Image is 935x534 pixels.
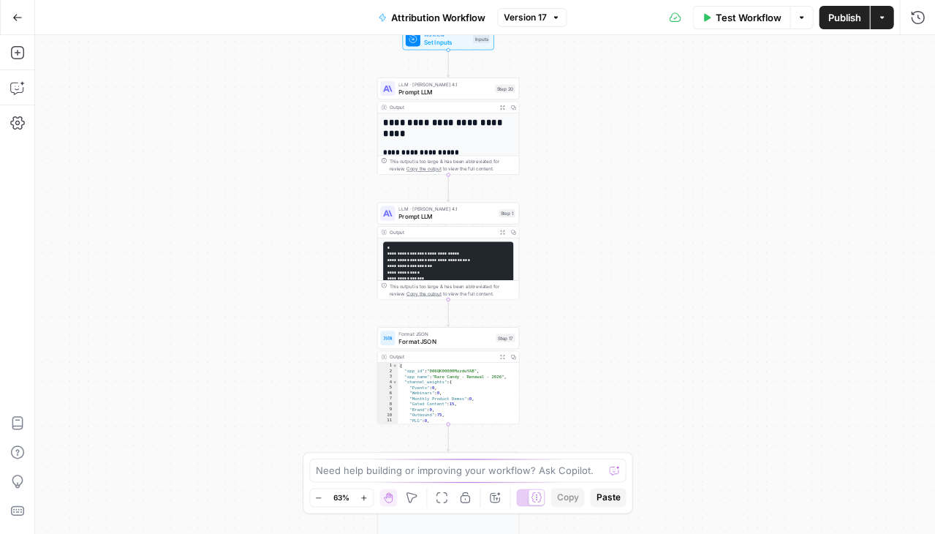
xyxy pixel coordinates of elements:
[390,228,494,236] div: Output
[596,491,620,504] span: Paste
[550,488,584,507] button: Copy
[377,363,398,369] div: 1
[390,282,515,297] div: This output is too large & has been abbreviated for review. to view the full content.
[447,424,450,451] g: Edge from step_17 to step_16
[692,6,790,29] button: Test Workflow
[377,385,398,391] div: 5
[390,104,494,111] div: Output
[377,368,398,374] div: 2
[377,374,398,380] div: 3
[377,418,398,424] div: 11
[377,412,398,418] div: 10
[392,363,397,369] span: Toggle code folding, rows 1 through 20
[377,390,398,396] div: 6
[495,84,515,92] div: Step 20
[497,8,567,27] button: Version 17
[406,166,442,172] span: Copy the output
[398,206,495,213] span: LLM · [PERSON_NAME] 4.1
[590,488,626,507] button: Paste
[377,28,519,50] div: WorkflowSet InputsInputs
[504,11,547,24] span: Version 17
[398,80,491,88] span: LLM · [PERSON_NAME] 4.1
[828,10,860,25] span: Publish
[398,87,491,97] span: Prompt LLM
[424,37,469,47] span: Set Inputs
[377,379,398,385] div: 4
[496,334,515,342] div: Step 17
[390,158,515,173] div: This output is too large & has been abbreviated for review. to view the full content.
[499,209,515,217] div: Step 1
[390,353,494,361] div: Output
[556,491,578,504] span: Copy
[398,212,495,222] span: Prompt LLM
[377,327,519,424] div: Format JSONFormat JSONStep 17Output{ "opp_id":"006QK00000MxzduYAB", "opp_name":"Rare Candy - Rene...
[398,336,492,346] span: Format JSON
[447,50,450,77] g: Edge from start to step_20
[377,423,398,429] div: 12
[392,379,397,385] span: Toggle code folding, rows 4 through 18
[715,10,781,25] span: Test Workflow
[473,35,490,43] div: Inputs
[398,330,492,337] span: Format JSON
[424,31,469,39] span: Workflow
[447,174,450,201] g: Edge from step_20 to step_1
[377,396,398,402] div: 7
[369,6,494,29] button: Attribution Workflow
[447,299,450,326] g: Edge from step_1 to step_17
[377,401,398,407] div: 8
[333,492,349,503] span: 63%
[406,290,442,296] span: Copy the output
[819,6,869,29] button: Publish
[377,407,398,413] div: 9
[391,10,485,25] span: Attribution Workflow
